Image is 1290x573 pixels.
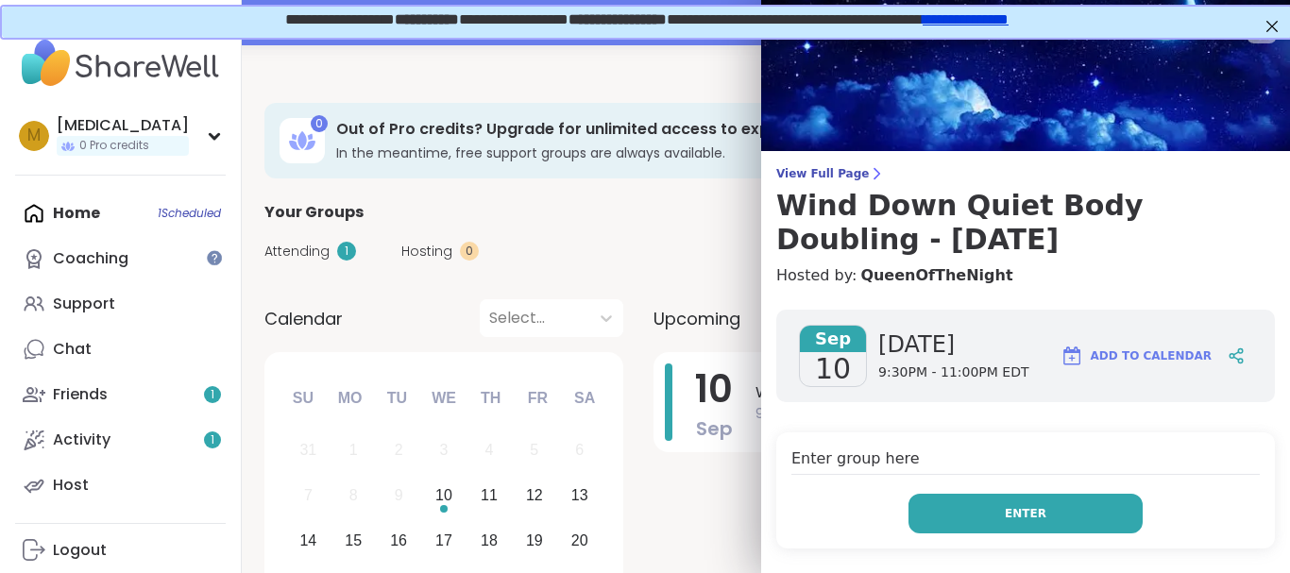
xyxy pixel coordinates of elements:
h4: Enter group here [791,447,1260,475]
span: 9:30PM - 11:00PM EDT [755,404,1233,424]
div: Fr [517,378,558,419]
span: 10 [695,362,733,415]
span: Sep [800,326,866,352]
div: 0 [311,115,328,132]
h4: Hosted by: [776,264,1275,287]
span: Enter [1005,505,1046,522]
div: Th [470,378,512,419]
span: Your Groups [264,201,364,224]
div: 19 [526,528,543,553]
div: 7 [304,482,313,508]
div: Choose Friday, September 12th, 2025 [514,476,554,516]
a: QueenOfTheNight [860,264,1012,287]
h3: In the meantime, free support groups are always available. [336,143,1113,162]
div: Choose Friday, September 19th, 2025 [514,521,554,562]
button: Add to Calendar [1052,333,1220,379]
div: Support [53,294,115,314]
div: Friends [53,384,108,405]
div: Not available Friday, September 5th, 2025 [514,430,554,471]
span: Wind Down Quiet Body Doubling - [DATE] [755,381,1233,404]
div: Choose Thursday, September 18th, 2025 [469,521,510,562]
div: Sa [564,378,605,419]
div: Not available Sunday, August 31st, 2025 [288,430,329,471]
a: Activity1 [15,417,226,463]
div: 11 [481,482,498,508]
img: ShareWell Nav Logo [15,30,226,96]
div: 10 [435,482,452,508]
div: Not available Sunday, September 7th, 2025 [288,476,329,516]
a: Logout [15,528,226,573]
div: 18 [481,528,498,553]
div: Choose Wednesday, September 10th, 2025 [424,476,465,516]
div: Choose Wednesday, September 17th, 2025 [424,521,465,562]
h3: Out of Pro credits? Upgrade for unlimited access to expert-led coaching groups. [336,119,1113,140]
div: 31 [299,437,316,463]
a: Coaching [15,236,226,281]
span: [DATE] [878,329,1028,360]
div: 15 [345,528,362,553]
div: Tu [376,378,417,419]
div: [MEDICAL_DATA] [57,115,189,136]
div: Coaching [53,248,128,269]
div: Host [53,475,89,496]
span: View Full Page [776,166,1275,181]
div: Choose Saturday, September 20th, 2025 [559,521,600,562]
button: Enter [908,494,1143,533]
div: Choose Saturday, September 13th, 2025 [559,476,600,516]
div: Choose Thursday, September 11th, 2025 [469,476,510,516]
div: Logout [53,540,107,561]
span: M [27,124,41,148]
div: We [423,378,465,419]
div: 5 [530,437,538,463]
div: Not available Tuesday, September 9th, 2025 [379,476,419,516]
div: Not available Monday, September 1st, 2025 [333,430,374,471]
span: 9:30PM - 11:00PM EDT [878,363,1028,382]
div: Choose Monday, September 15th, 2025 [333,521,374,562]
span: 1 [211,387,214,403]
div: Activity [53,430,110,450]
div: 4 [484,437,493,463]
div: 0 [460,242,479,261]
div: Not available Thursday, September 4th, 2025 [469,430,510,471]
div: 3 [440,437,449,463]
div: Not available Monday, September 8th, 2025 [333,476,374,516]
img: ShareWell Logomark [1061,345,1083,367]
div: Chat [53,339,92,360]
div: Su [282,378,324,419]
span: 10 [815,352,851,386]
span: 1 [211,432,214,448]
a: View Full PageWind Down Quiet Body Doubling - [DATE] [776,166,1275,257]
div: 2 [395,437,403,463]
span: 0 Pro credits [79,138,149,154]
div: 6 [575,437,584,463]
a: Friends1 [15,372,226,417]
div: 20 [571,528,588,553]
h3: Wind Down Quiet Body Doubling - [DATE] [776,189,1275,257]
div: 14 [299,528,316,553]
div: Not available Saturday, September 6th, 2025 [559,430,600,471]
div: 9 [395,482,403,508]
div: Not available Tuesday, September 2nd, 2025 [379,430,419,471]
iframe: Spotlight [207,250,222,265]
div: 13 [571,482,588,508]
div: Mo [329,378,370,419]
div: 1 [337,242,356,261]
div: Choose Sunday, September 14th, 2025 [288,521,329,562]
span: Sep [696,415,733,442]
a: Chat [15,327,226,372]
div: Not available Wednesday, September 3rd, 2025 [424,430,465,471]
div: 12 [526,482,543,508]
div: 17 [435,528,452,553]
span: Attending [264,242,330,261]
span: Calendar [264,306,343,331]
span: Upcoming [653,306,740,331]
a: Support [15,281,226,327]
div: 8 [349,482,358,508]
a: Host [15,463,226,508]
div: 16 [390,528,407,553]
span: Add to Calendar [1091,347,1212,364]
div: 1 [349,437,358,463]
div: Choose Tuesday, September 16th, 2025 [379,521,419,562]
span: Hosting [401,242,452,261]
